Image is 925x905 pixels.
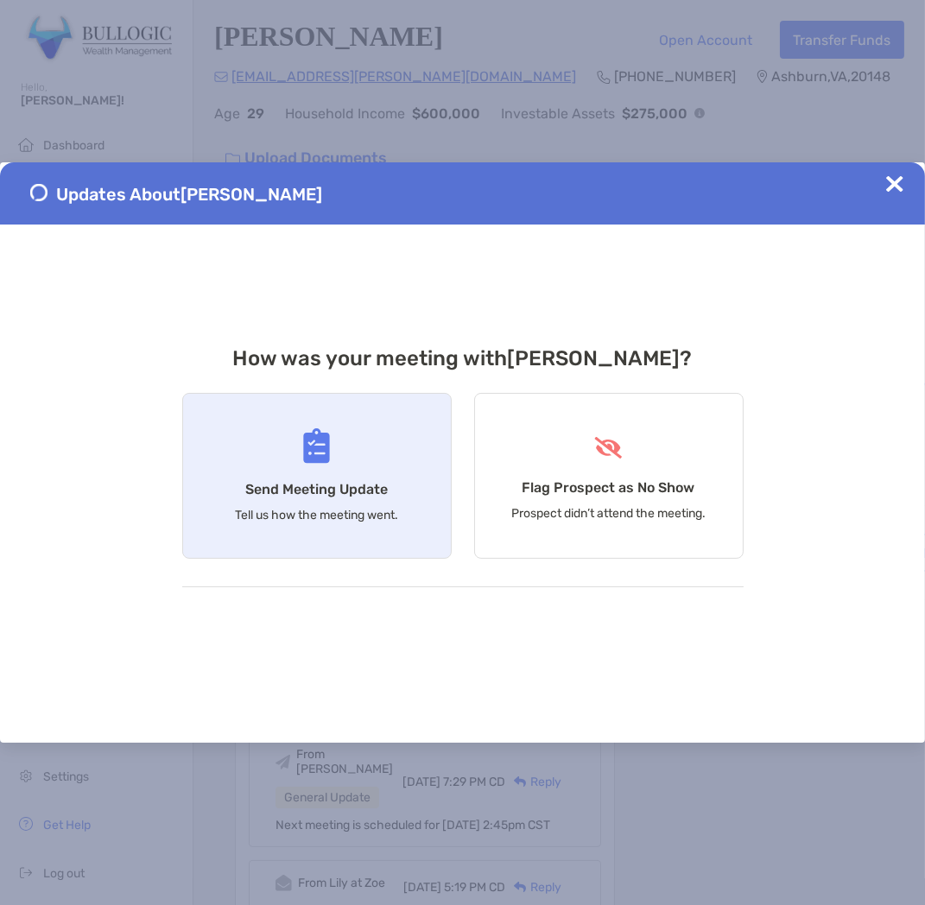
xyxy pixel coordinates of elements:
img: Send Meeting Update 1 [30,184,48,201]
p: Tell us how the meeting went. [235,508,398,522]
img: Send Meeting Update [303,428,330,464]
img: Close Updates Zoe [886,175,903,193]
h3: How was your meeting with [PERSON_NAME] ? [182,346,744,370]
span: Updates About [PERSON_NAME] [56,184,322,205]
h4: Send Meeting Update [245,481,388,497]
h4: Flag Prospect as No Show [523,479,695,496]
img: Flag Prospect as No Show [592,437,624,459]
p: Prospect didn’t attend the meeting. [511,506,706,521]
